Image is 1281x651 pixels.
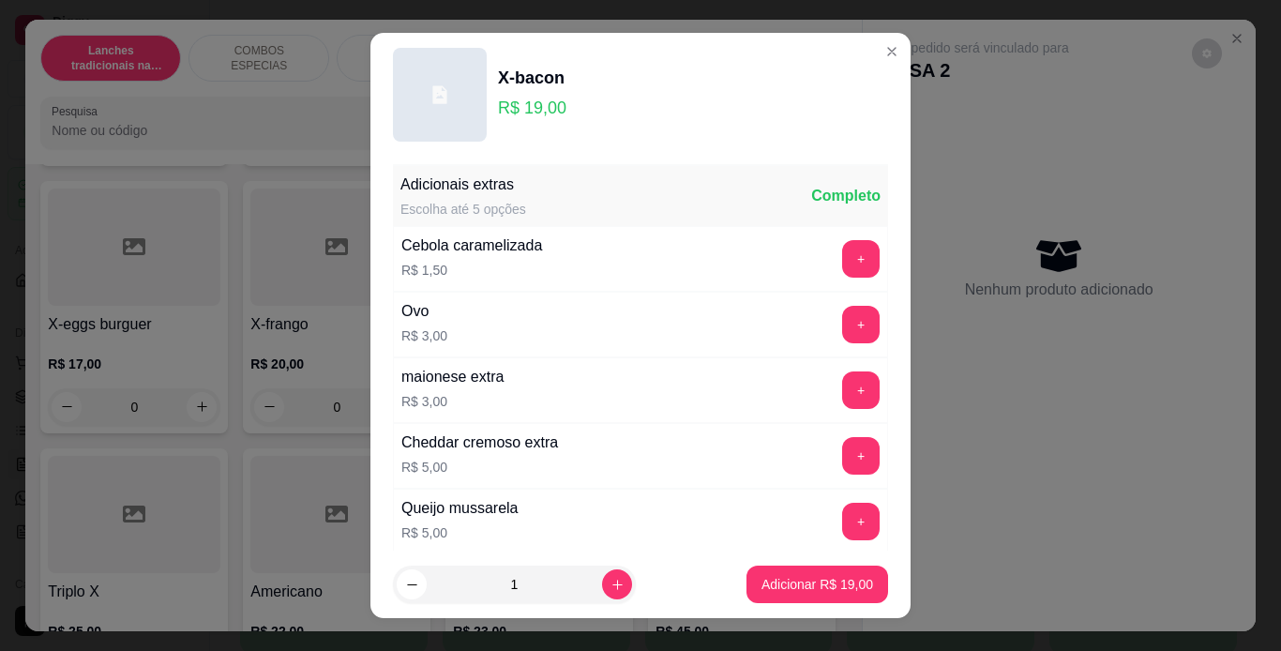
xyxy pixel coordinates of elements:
[401,431,558,454] div: Cheddar cremoso extra
[842,437,880,475] button: add
[842,240,880,278] button: add
[842,503,880,540] button: add
[746,566,888,603] button: Adicionar R$ 19,00
[877,37,907,67] button: Close
[401,235,542,257] div: Cebola caramelizada
[498,95,566,121] p: R$ 19,00
[401,392,504,411] p: R$ 3,00
[401,523,519,542] p: R$ 5,00
[842,371,880,409] button: add
[401,366,504,388] div: maionese extra
[842,306,880,343] button: add
[498,65,566,91] div: X-bacon
[401,497,519,520] div: Queijo mussarela
[397,569,427,599] button: decrease-product-quantity
[401,458,558,477] p: R$ 5,00
[401,326,447,345] p: R$ 3,00
[401,300,447,323] div: Ovo
[602,569,632,599] button: increase-product-quantity
[400,200,526,219] div: Escolha até 5 opções
[400,174,526,196] div: Adicionais extras
[811,185,881,207] div: Completo
[401,261,542,280] p: R$ 1,50
[761,575,873,594] p: Adicionar R$ 19,00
